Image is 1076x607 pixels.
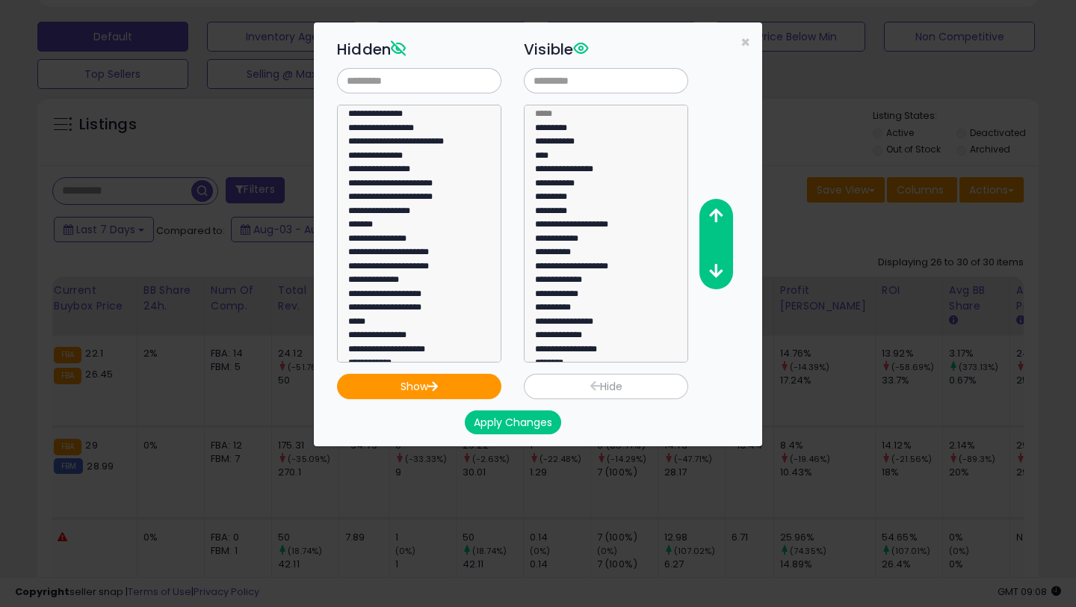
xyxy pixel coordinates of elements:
[465,410,561,434] button: Apply Changes
[740,31,750,53] span: ×
[524,38,688,61] h3: Visible
[524,374,688,399] button: Hide
[337,374,501,399] button: Show
[337,38,501,61] h3: Hidden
